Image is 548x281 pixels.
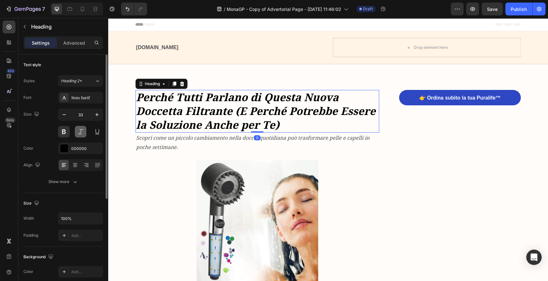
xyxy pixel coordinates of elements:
p: Settings [32,40,50,46]
div: Publish [511,6,527,13]
div: Add... [71,233,101,239]
input: Auto [58,213,103,224]
div: Styles [23,78,35,84]
i: Scopri come un piccolo cambiamento nella doccia quotidiana può trasformare pelle e capelli in poc... [28,116,261,133]
button: Show more [23,176,103,188]
span: Save [487,6,498,12]
div: Undo/Redo [121,3,147,15]
p: Heading [31,23,100,31]
div: 000000 [71,146,101,152]
button: Heading 2* [58,75,103,87]
div: Background [23,253,55,261]
p: Advanced [63,40,85,46]
img: gempages_576709691879457531-364243fc-c737-49c5-bd6f-087a6a79cd95.webp [88,142,210,264]
div: Open Intercom Messenger [526,250,542,265]
button: 7 [3,3,48,15]
div: Width [23,215,34,221]
div: Size [23,199,40,208]
button: Save [482,3,503,15]
h1: Perché Tutti Parlano di Questa Nuova Doccetta Filtrante (E Perché Potrebbe Essere la Soluzione An... [27,72,271,115]
span: MonaGP - Copy of Advertorial Page - [DATE] 11:46:02 [227,6,341,13]
span: / [224,6,225,13]
button: Publish [505,3,532,15]
div: Beta [5,118,15,123]
span: Draft [363,6,373,12]
div: Font [23,95,31,101]
div: Show more [48,179,78,185]
iframe: To enrich screen reader interactions, please activate Accessibility in Grammarly extension settings [108,18,548,281]
div: Color [23,269,33,275]
p: 7 [42,5,45,13]
div: Padding [23,233,38,238]
div: Color [23,145,33,151]
div: Text style [23,62,41,68]
div: 450 [6,68,15,74]
div: Drop element here [306,27,340,32]
div: Add... [71,269,101,275]
span: Heading 2* [61,78,82,84]
div: Heading [35,63,53,69]
p: 👉 Ordina subito la tua Puralife™ [311,77,392,83]
div: 0 [146,117,152,122]
div: Align [23,161,41,170]
div: Noto Serif [71,95,101,101]
a: 👉 Ordina subito la tua Puralife™ [291,72,413,87]
div: Size [23,110,40,119]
